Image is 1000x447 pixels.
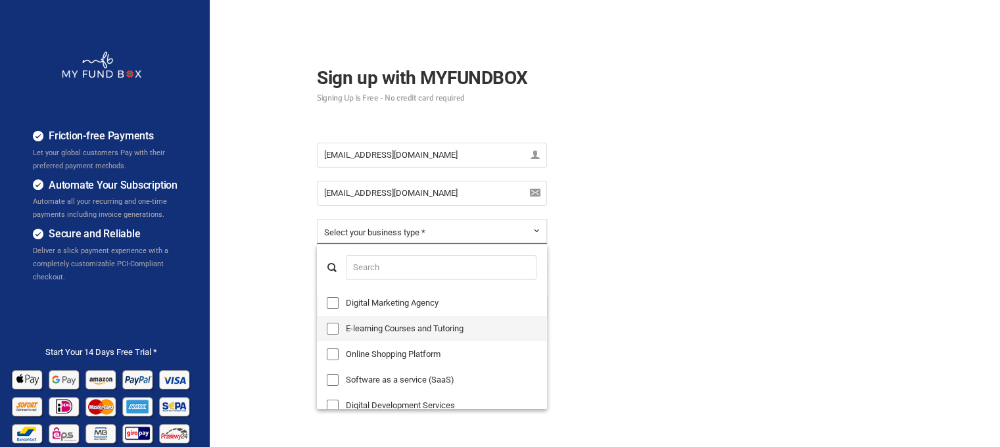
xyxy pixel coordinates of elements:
[121,419,156,446] img: giropay
[33,177,190,194] h4: Automate Your Subscription
[158,365,193,392] img: Visa
[327,323,339,335] input: E-learning Courses and Tutoring
[317,316,547,341] label: E-learning Courses and Tutoring
[47,392,82,419] img: Ideal Pay
[33,128,190,145] h4: Friction-free Payments
[317,393,547,418] label: Digital Development Services
[11,392,45,419] img: Sofort Pay
[317,143,547,168] input: Name *
[317,219,547,243] button: Select your business type *
[11,365,45,392] img: Apple Pay
[327,297,339,309] input: Digital Marketing Agency
[121,365,156,392] img: Paypal
[324,227,425,237] span: Select your business type *
[317,64,547,103] h2: Sign up with MYFUNDBOX
[84,365,119,392] img: Amazon
[33,247,168,281] span: Deliver a slick payment experience with a completely customizable PCI-Compliant checkout.
[158,392,193,419] img: sepa Pay
[327,348,339,360] input: Online Shopping Platform
[346,255,536,280] input: Search
[11,419,45,446] img: Bancontact Pay
[84,419,119,446] img: mb Pay
[317,291,547,316] label: Digital Marketing Agency
[33,197,167,219] span: Automate all your recurring and one-time payments including invoice generations.
[327,374,339,386] input: Software as a service (SaaS)
[121,392,156,419] img: american_express Pay
[33,226,190,243] h4: Secure and Reliable
[84,392,119,419] img: Mastercard Pay
[158,419,193,446] img: p24 Pay
[327,400,339,412] input: Digital Development Services
[317,367,547,392] label: Software as a service (SaaS)
[317,342,547,367] label: Online Shopping Platform
[317,181,547,206] input: E-Mail *
[33,149,165,170] span: Let your global customers Pay with their preferred payment methods.
[47,365,82,392] img: Google Pay
[317,94,547,103] small: Signing Up is Free - No credit card required
[61,51,142,79] img: whiteMFB.png
[47,419,82,446] img: EPS Pay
